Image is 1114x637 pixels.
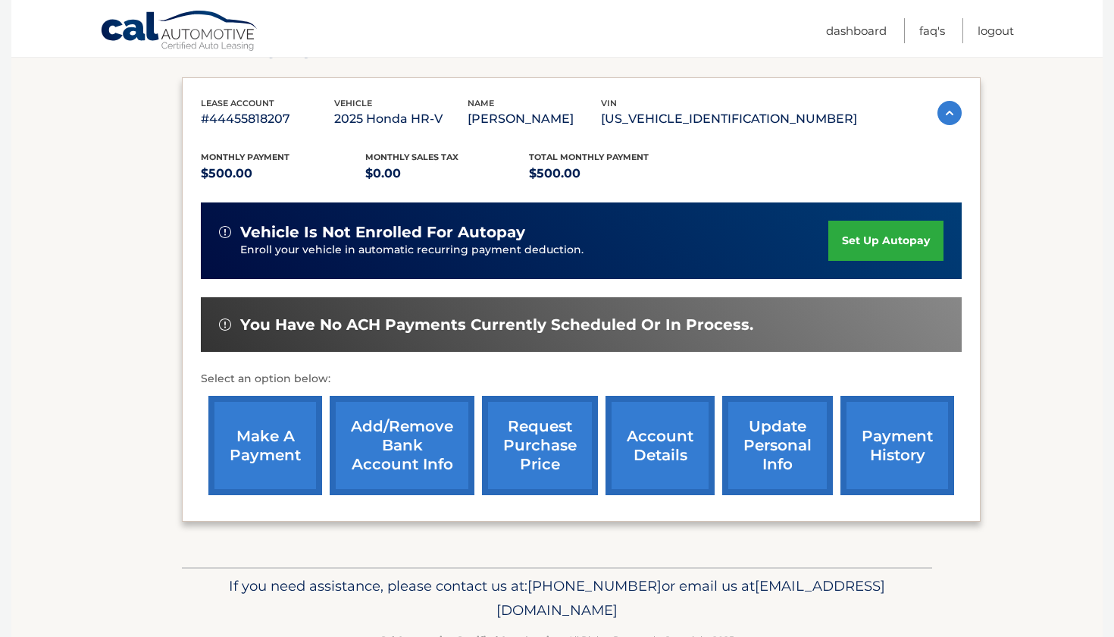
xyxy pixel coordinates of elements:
[201,370,962,388] p: Select an option below:
[192,574,922,623] p: If you need assistance, please contact us at: or email us at
[529,152,649,162] span: Total Monthly Payment
[601,108,857,130] p: [US_VEHICLE_IDENTIFICATION_NUMBER]
[722,396,833,495] a: update personal info
[978,18,1014,43] a: Logout
[330,396,474,495] a: Add/Remove bank account info
[201,108,334,130] p: #44455818207
[529,163,693,184] p: $500.00
[606,396,715,495] a: account details
[334,98,372,108] span: vehicle
[468,98,494,108] span: name
[496,577,885,619] span: [EMAIL_ADDRESS][DOMAIN_NAME]
[468,108,601,130] p: [PERSON_NAME]
[482,396,598,495] a: request purchase price
[826,18,887,43] a: Dashboard
[240,223,525,242] span: vehicle is not enrolled for autopay
[219,226,231,238] img: alert-white.svg
[201,152,289,162] span: Monthly Payment
[601,98,617,108] span: vin
[828,221,943,261] a: set up autopay
[208,396,322,495] a: make a payment
[219,318,231,331] img: alert-white.svg
[100,10,259,54] a: Cal Automotive
[334,108,468,130] p: 2025 Honda HR-V
[527,577,662,595] span: [PHONE_NUMBER]
[365,163,530,184] p: $0.00
[937,101,962,125] img: accordion-active.svg
[840,396,954,495] a: payment history
[240,242,828,259] p: Enroll your vehicle in automatic recurring payment deduction.
[365,152,458,162] span: Monthly sales Tax
[919,18,945,43] a: FAQ's
[201,98,274,108] span: lease account
[201,163,365,184] p: $500.00
[240,315,753,334] span: You have no ACH payments currently scheduled or in process.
